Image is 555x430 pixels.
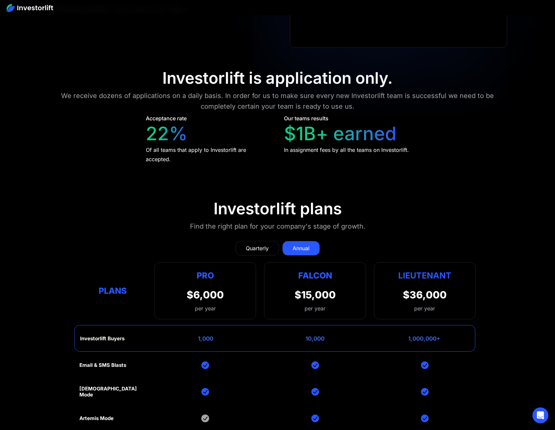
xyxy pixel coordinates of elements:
[246,244,269,252] div: Quarterly
[414,304,435,312] div: per year
[403,289,447,301] div: $36,000
[55,90,500,112] div: We receive dozens of applications on a daily basis. In order for us to make sure every new Invest...
[306,335,324,342] div: 10,000
[79,415,114,421] div: Artemis Mode
[162,68,393,88] div: Investorlift is application only.
[284,123,397,145] div: $1B+ earned
[146,145,272,164] div: Of all teams that apply to Investorlift are accepted.
[80,336,125,342] div: Investorlift Buyers
[398,270,451,280] strong: Lieutenant
[295,289,336,301] div: $15,000
[187,289,224,301] div: $6,000
[198,335,213,342] div: 1,000
[284,114,328,122] div: Our teams results
[284,145,409,155] div: In assignment fees by all the teams on Investorlift.
[408,335,440,342] div: 1,000,000+
[187,269,224,282] div: Pro
[79,284,146,297] div: Plans
[532,407,548,423] div: Open Intercom Messenger
[79,386,146,398] div: [DEMOGRAPHIC_DATA] Mode
[190,221,365,232] div: Find the right plan for your company's stage of growth.
[305,304,325,312] div: per year
[293,244,310,252] div: Annual
[146,123,188,145] div: 22%
[187,304,224,312] div: per year
[146,114,187,122] div: Acceptance rate
[214,199,342,218] div: Investorlift plans
[79,362,126,368] div: Email & SMS Blasts
[298,269,332,282] div: Falcon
